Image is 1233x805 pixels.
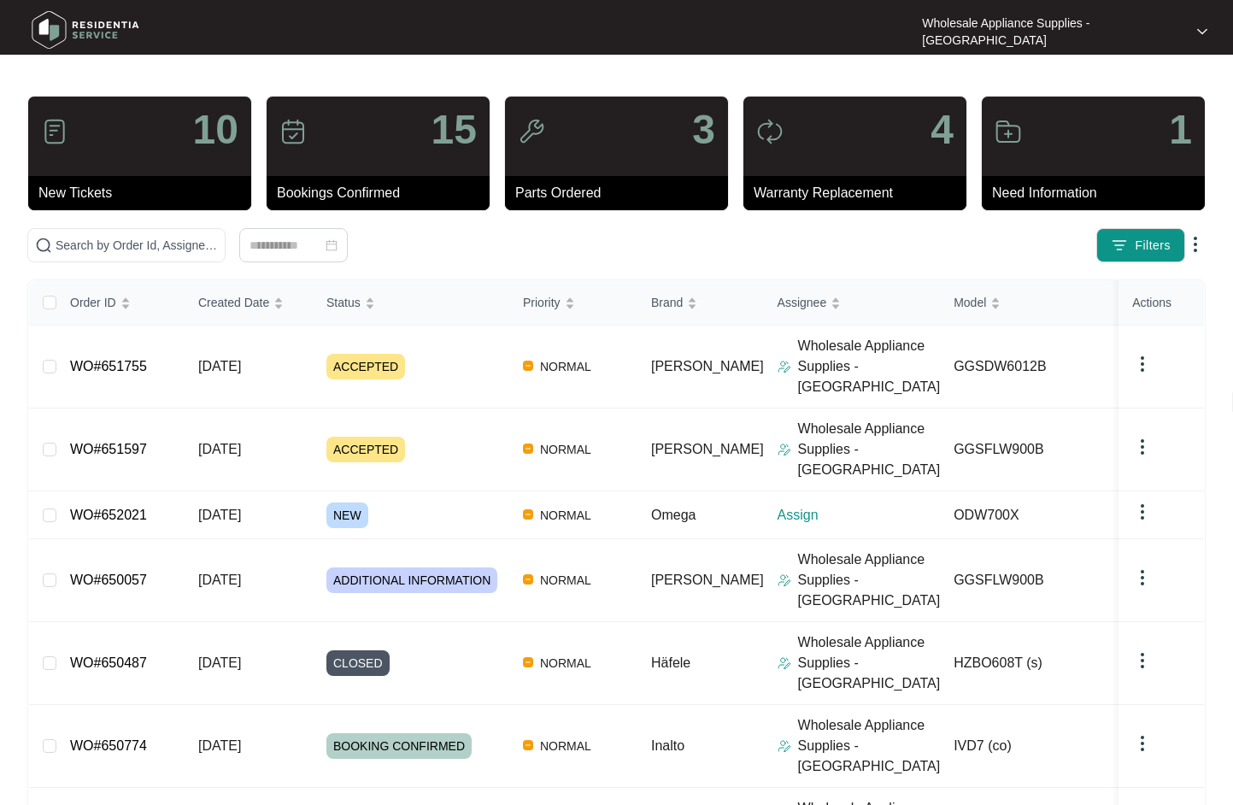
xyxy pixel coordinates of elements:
[326,650,390,676] span: CLOSED
[798,549,941,611] p: Wholesale Appliance Supplies - [GEOGRAPHIC_DATA]
[56,280,185,326] th: Order ID
[515,183,728,203] p: Parts Ordered
[954,293,986,312] span: Model
[533,356,598,377] span: NORMAL
[70,442,147,456] a: WO#651597
[692,109,715,150] p: 3
[326,733,472,759] span: BOOKING CONFIRMED
[798,336,941,397] p: Wholesale Appliance Supplies - [GEOGRAPHIC_DATA]
[70,655,147,670] a: WO#650487
[198,293,269,312] span: Created Date
[198,508,241,522] span: [DATE]
[1111,237,1128,254] img: filter icon
[523,293,561,312] span: Priority
[940,622,1111,705] td: HZBO608T (s)
[1119,280,1204,326] th: Actions
[922,15,1182,49] p: Wholesale Appliance Supplies - [GEOGRAPHIC_DATA]
[279,118,307,145] img: icon
[523,574,533,585] img: Vercel Logo
[651,442,764,456] span: [PERSON_NAME]
[778,505,941,526] p: Assign
[651,573,764,587] span: [PERSON_NAME]
[523,361,533,371] img: Vercel Logo
[326,437,405,462] span: ACCEPTED
[798,632,941,694] p: Wholesale Appliance Supplies - [GEOGRAPHIC_DATA]
[764,280,941,326] th: Assignee
[778,443,791,456] img: Assigner Icon
[995,118,1022,145] img: icon
[778,360,791,373] img: Assigner Icon
[41,118,68,145] img: icon
[35,237,52,254] img: search-icon
[1132,354,1153,374] img: dropdown arrow
[798,715,941,777] p: Wholesale Appliance Supplies - [GEOGRAPHIC_DATA]
[778,293,827,312] span: Assignee
[313,280,509,326] th: Status
[940,408,1111,491] td: GGSFLW900B
[533,736,598,756] span: NORMAL
[70,293,116,312] span: Order ID
[651,655,690,670] span: Häfele
[70,573,147,587] a: WO#650057
[523,509,533,520] img: Vercel Logo
[198,442,241,456] span: [DATE]
[326,567,497,593] span: ADDITIONAL INFORMATION
[185,280,313,326] th: Created Date
[198,655,241,670] span: [DATE]
[70,508,147,522] a: WO#652021
[198,573,241,587] span: [DATE]
[38,183,251,203] p: New Tickets
[1096,228,1185,262] button: filter iconFilters
[70,359,147,373] a: WO#651755
[940,491,1111,539] td: ODW700X
[193,109,238,150] p: 10
[651,508,696,522] span: Omega
[26,4,145,56] img: residentia service logo
[533,570,598,591] span: NORMAL
[798,419,941,480] p: Wholesale Appliance Supplies - [GEOGRAPHIC_DATA]
[940,705,1111,788] td: IVD7 (co)
[651,738,684,753] span: Inalto
[523,740,533,750] img: Vercel Logo
[326,293,361,312] span: Status
[326,354,405,379] span: ACCEPTED
[1132,502,1153,522] img: dropdown arrow
[1132,650,1153,671] img: dropdown arrow
[637,280,764,326] th: Brand
[523,444,533,454] img: Vercel Logo
[533,653,598,673] span: NORMAL
[940,280,1111,326] th: Model
[533,505,598,526] span: NORMAL
[651,293,683,312] span: Brand
[940,326,1111,408] td: GGSDW6012B
[518,118,545,145] img: icon
[198,359,241,373] span: [DATE]
[1132,733,1153,754] img: dropdown arrow
[533,439,598,460] span: NORMAL
[509,280,637,326] th: Priority
[778,573,791,587] img: Assigner Icon
[778,739,791,753] img: Assigner Icon
[1197,27,1207,36] img: dropdown arrow
[198,738,241,753] span: [DATE]
[756,118,784,145] img: icon
[754,183,966,203] p: Warranty Replacement
[277,183,490,203] p: Bookings Confirmed
[992,183,1205,203] p: Need Information
[931,109,954,150] p: 4
[778,656,791,670] img: Assigner Icon
[1132,567,1153,588] img: dropdown arrow
[56,236,218,255] input: Search by Order Id, Assignee Name, Customer Name, Brand and Model
[1169,109,1192,150] p: 1
[651,359,764,373] span: [PERSON_NAME]
[70,738,147,753] a: WO#650774
[940,539,1111,622] td: GGSFLW900B
[326,502,368,528] span: NEW
[1132,437,1153,457] img: dropdown arrow
[432,109,477,150] p: 15
[1135,237,1171,255] span: Filters
[523,657,533,667] img: Vercel Logo
[1185,234,1206,255] img: dropdown arrow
